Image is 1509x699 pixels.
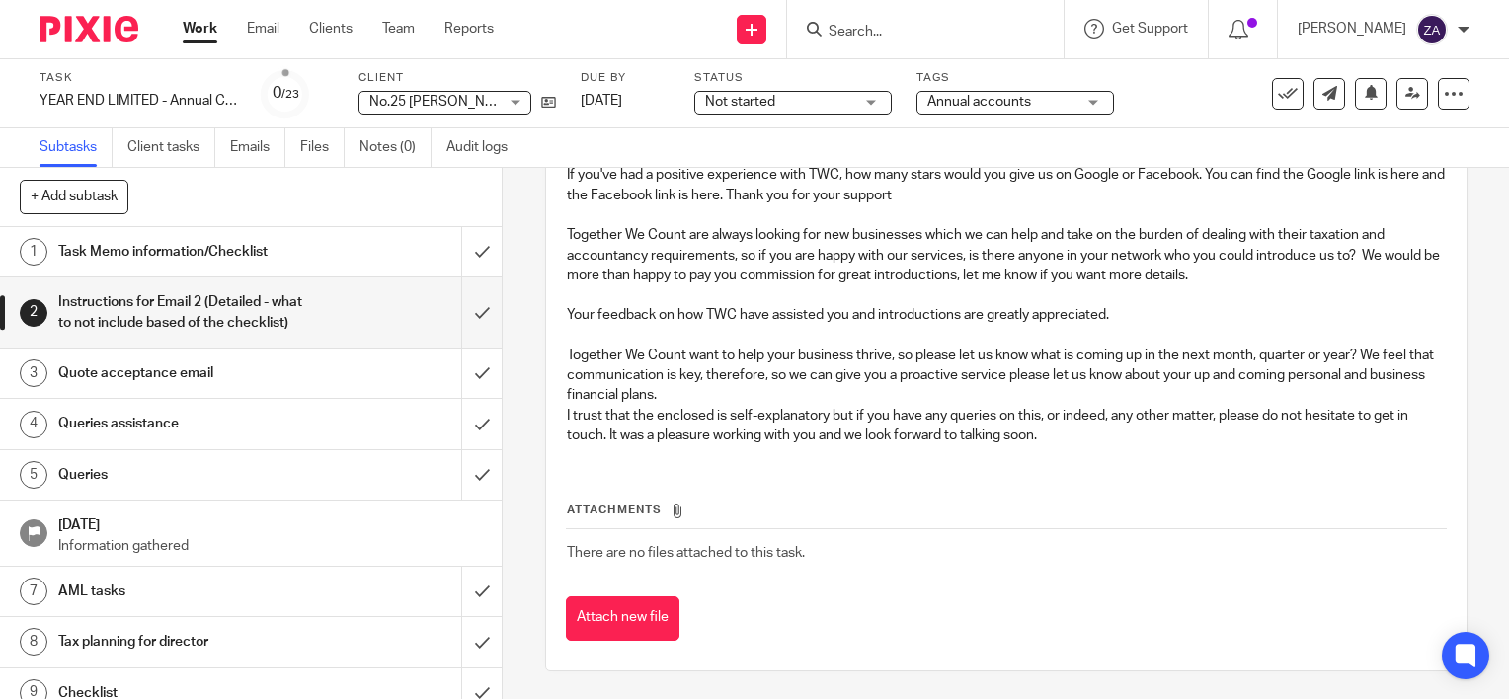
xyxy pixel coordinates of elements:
[40,91,237,111] div: YEAR END LIMITED - Annual COMPANY accounts and CT600 return
[927,95,1031,109] span: Annual accounts
[444,19,494,39] a: Reports
[566,596,679,641] button: Attach new file
[58,577,314,606] h1: AML tasks
[309,19,353,39] a: Clients
[369,95,541,109] span: No.25 [PERSON_NAME] Ltd
[273,82,299,105] div: 0
[20,180,128,213] button: + Add subtask
[581,70,670,86] label: Due by
[358,70,556,86] label: Client
[567,225,1446,445] p: Together We Count are always looking for new businesses which we can help and take on the burden ...
[58,287,314,338] h1: Instructions for Email 2 (Detailed - what to not include based of the checklist)
[58,536,483,556] p: Information gathered
[58,510,483,535] h1: [DATE]
[694,70,892,86] label: Status
[58,460,314,490] h1: Queries
[382,19,415,39] a: Team
[58,627,314,657] h1: Tax planning for director
[58,409,314,438] h1: Queries assistance
[40,128,113,167] a: Subtasks
[20,411,47,438] div: 4
[1416,14,1448,45] img: svg%3E
[281,89,299,100] small: /23
[359,128,432,167] a: Notes (0)
[446,128,522,167] a: Audit logs
[1112,22,1188,36] span: Get Support
[40,70,237,86] label: Task
[20,238,47,266] div: 1
[1298,19,1406,39] p: [PERSON_NAME]
[20,628,47,656] div: 8
[827,24,1004,41] input: Search
[916,70,1114,86] label: Tags
[20,359,47,387] div: 3
[300,128,345,167] a: Files
[567,505,662,515] span: Attachments
[567,546,805,560] span: There are no files attached to this task.
[247,19,279,39] a: Email
[581,94,622,108] span: [DATE]
[58,358,314,388] h1: Quote acceptance email
[20,578,47,605] div: 7
[20,299,47,327] div: 2
[567,165,1446,205] p: If you've had a positive experience with TWC, how many stars would you give us on Google or Faceb...
[705,95,775,109] span: Not started
[40,16,138,42] img: Pixie
[230,128,285,167] a: Emails
[58,237,314,267] h1: Task Memo information/Checklist
[20,461,47,489] div: 5
[183,19,217,39] a: Work
[127,128,215,167] a: Client tasks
